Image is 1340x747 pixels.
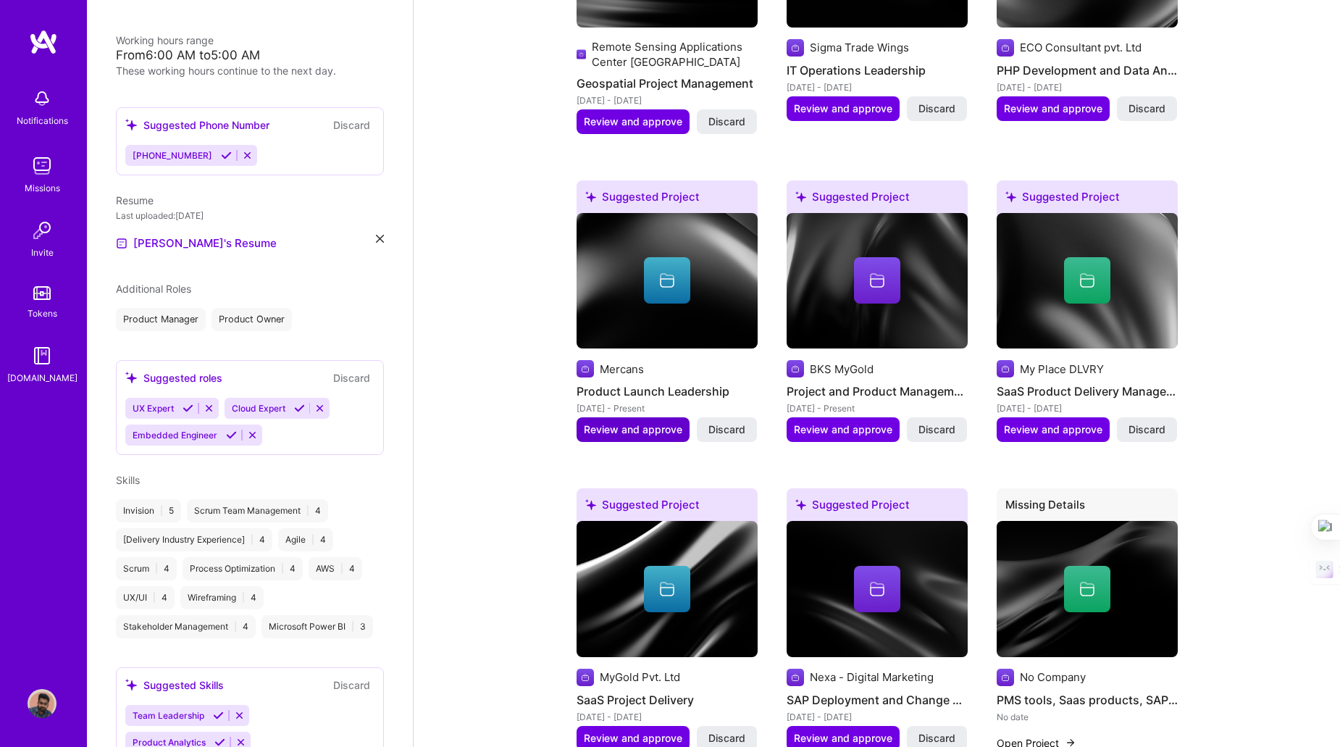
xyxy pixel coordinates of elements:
[794,422,892,437] span: Review and approve
[997,401,1178,416] div: [DATE] - [DATE]
[212,308,292,331] div: Product Owner
[116,48,384,63] div: From 6:00 AM to 5:00 AM
[329,117,374,133] button: Discard
[340,563,343,575] span: |
[351,621,354,633] span: |
[584,731,682,746] span: Review and approve
[116,194,154,206] span: Resume
[125,677,224,693] div: Suggested Skills
[116,499,181,522] div: Invision 5
[153,592,156,604] span: |
[918,422,955,437] span: Discard
[329,370,374,386] button: Discard
[787,213,968,349] img: cover
[794,731,892,746] span: Review and approve
[28,84,56,113] img: bell
[28,306,57,321] div: Tokens
[116,308,206,331] div: Product Manager
[795,499,806,510] i: icon SuggestedTeams
[133,403,174,414] span: UX Expert
[1020,40,1142,55] div: ECO Consultant pvt. Ltd
[787,382,968,401] h4: Project and Product Management
[180,586,264,609] div: Wireframing 4
[997,709,1178,725] div: No date
[997,61,1178,80] h4: PHP Development and Data Analysis
[242,592,245,604] span: |
[1020,362,1104,377] div: My Place DLVRY
[584,114,682,129] span: Review and approve
[708,114,745,129] span: Discard
[31,245,54,260] div: Invite
[997,39,1014,57] img: Company logo
[577,669,594,686] img: Company logo
[125,372,138,384] i: icon SuggestedTeams
[329,677,374,693] button: Discard
[1004,101,1102,116] span: Review and approve
[787,488,968,527] div: Suggested Project
[997,669,1014,686] img: Company logo
[1004,422,1102,437] span: Review and approve
[577,213,758,349] img: cover
[577,46,586,63] img: Company logo
[997,360,1014,377] img: Company logo
[28,689,56,718] img: User Avatar
[708,422,745,437] span: Discard
[183,403,193,414] i: Accept
[116,283,191,295] span: Additional Roles
[125,117,269,133] div: Suggested Phone Number
[160,505,163,517] span: |
[251,534,254,546] span: |
[787,521,968,657] img: cover
[234,710,245,721] i: Reject
[585,499,596,510] i: icon SuggestedTeams
[125,370,222,385] div: Suggested roles
[577,93,758,108] div: [DATE] - [DATE]
[221,150,232,161] i: Accept
[577,488,758,527] div: Suggested Project
[116,474,140,486] span: Skills
[600,669,680,685] div: MyGold Pvt. Ltd
[787,360,804,377] img: Company logo
[187,499,328,522] div: Scrum Team Management 4
[25,180,60,196] div: Missions
[577,690,758,709] h4: SaaS Project Delivery
[708,731,745,746] span: Discard
[577,180,758,219] div: Suggested Project
[7,370,78,385] div: [DOMAIN_NAME]
[787,690,968,709] h4: SAP Deployment and Change Management
[116,557,177,580] div: Scrum 4
[116,586,175,609] div: UX/UI 4
[795,191,806,202] i: icon SuggestedTeams
[314,403,325,414] i: Reject
[997,180,1178,219] div: Suggested Project
[577,401,758,416] div: [DATE] - Present
[997,690,1178,709] h4: PMS tools, Saas products, SAP products , mobile apps , websites
[33,286,51,300] img: tokens
[133,150,212,161] span: [PHONE_NUMBER]
[577,521,758,657] img: cover
[28,216,56,245] img: Invite
[592,39,758,70] div: Remote Sensing Applications Center [GEOGRAPHIC_DATA]
[155,563,158,575] span: |
[787,401,968,416] div: [DATE] - Present
[116,238,127,249] img: Resume
[577,382,758,401] h4: Product Launch Leadership
[133,430,217,441] span: Embedded Engineer
[997,488,1178,527] div: Missing Details
[281,563,284,575] span: |
[133,710,204,721] span: Team Leadership
[1020,669,1086,685] div: No Company
[1128,101,1165,116] span: Discard
[116,208,384,223] div: Last uploaded: [DATE]
[242,150,253,161] i: Reject
[1005,191,1016,202] i: icon SuggestedTeams
[247,430,258,441] i: Reject
[600,362,644,377] div: Mercans
[306,505,309,517] span: |
[234,621,237,633] span: |
[810,40,909,55] div: Sigma Trade Wings
[278,528,333,551] div: Agile 4
[125,119,138,131] i: icon SuggestedTeams
[794,101,892,116] span: Review and approve
[787,709,968,725] div: [DATE] - [DATE]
